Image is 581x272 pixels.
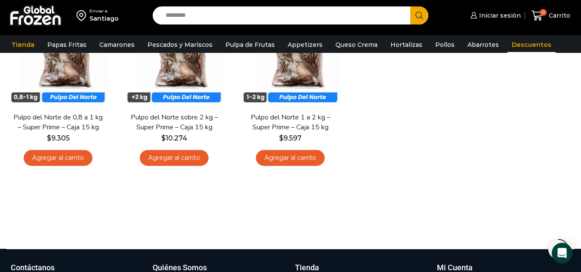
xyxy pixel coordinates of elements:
[77,8,89,23] img: address-field-icon.svg
[47,134,51,142] span: $
[7,37,39,53] a: Tienda
[279,134,301,142] bdi: 9.597
[161,134,166,142] span: $
[256,150,325,166] a: Agregar al carrito: “Pulpo del Norte 1 a 2 kg - Super Prime - Caja 15 kg”
[279,134,283,142] span: $
[529,6,572,26] a: 0 Carrito
[507,37,556,53] a: Descuentos
[331,37,382,53] a: Queso Crema
[221,37,279,53] a: Pulpa de Frutas
[161,134,188,142] bdi: 10.274
[468,7,521,24] a: Iniciar sesión
[244,113,337,132] a: Pulpo del Norte 1 a 2 kg – Super Prime – Caja 15 kg
[140,150,209,166] a: Agregar al carrito: “Pulpo del Norte sobre 2 kg - Super Prime - Caja 15 kg”
[89,14,119,23] div: Santiago
[410,6,428,24] button: Search button
[43,37,91,53] a: Papas Fritas
[552,243,572,263] div: Open Intercom Messenger
[547,11,570,20] span: Carrito
[386,37,427,53] a: Hortalizas
[47,134,70,142] bdi: 9.305
[283,37,327,53] a: Appetizers
[89,8,119,14] div: Enviar a
[128,113,221,132] a: Pulpo del Norte sobre 2 kg – Super Prime – Caja 15 kg
[477,11,521,20] span: Iniciar sesión
[463,37,503,53] a: Abarrotes
[12,113,105,132] a: Pulpo del Norte de 0,8 a 1 kg – Super Prime – Caja 15 kg
[24,150,92,166] a: Agregar al carrito: “Pulpo del Norte de 0,8 a 1 kg - Super Prime - Caja 15 kg”
[143,37,217,53] a: Pescados y Mariscos
[540,9,547,16] span: 0
[95,37,139,53] a: Camarones
[431,37,459,53] a: Pollos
